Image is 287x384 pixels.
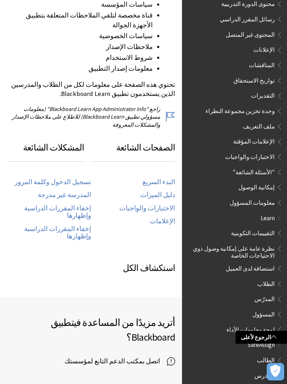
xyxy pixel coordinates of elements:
[7,53,153,63] li: شروط الاستخدام
[253,44,275,54] span: الإعلانات
[257,278,275,287] span: الطلاب
[7,225,91,240] a: إخفاء المقررات الدراسية وإظهارها
[257,354,275,364] span: الطالب
[233,75,275,84] span: تواريخ الاستحقاق
[7,64,153,74] li: معلومات إصدار التطبيق
[220,13,275,23] span: رسائل المقرر الدراسي
[236,331,287,344] a: الرجوع لأعلى
[247,339,275,349] span: SafeAssign
[231,227,275,237] span: التقييمات التكوينية
[226,263,275,272] span: استضافة لدى العميل
[142,178,175,186] a: البدء السريع
[205,105,275,114] span: وحدة تخزين مجموعة النظراء
[15,178,91,186] a: تسجيل الدخول وكلمة المرور
[190,243,275,259] span: نظرة عامة على إمكانية وصول ذوي الاحتياجات الخاصة
[7,105,175,128] p: راجع "Blackboard Learn App Administrator Info" (معلومات مسؤولي تطبيق Blackboard Learn) للاطلاع عل...
[119,204,175,212] a: الاختبارات والواجبات
[249,59,275,69] span: المناقشات
[64,356,167,366] span: اتصل بمكتب الدعم التابع لمؤسستك
[226,324,275,333] span: لوحة معلومات الأداء
[7,315,175,344] h2: أتريد مزيدًا من المساعدة في ؟
[254,370,275,379] span: المدرس
[238,181,275,191] span: إمكانية الوصول
[252,308,275,318] span: المسؤول
[64,356,175,366] a: اتصل بمكتب الدعم التابع لمؤسستك
[150,217,175,225] a: الإعلامات
[7,261,175,275] h3: استكشاف الكل
[261,212,275,222] span: Learn
[7,42,153,52] li: ملاحظات الإصدار
[7,31,153,41] li: سياسات الخصوصية
[7,141,84,162] h3: المشكلات الشائعة
[243,120,275,130] span: ملف التعريف
[186,212,283,336] nav: Book outline for Blackboard Learn Help
[233,136,275,145] span: الإعلامات المؤقتة
[233,166,275,176] span: "الأسئلة الشائعة"
[267,363,284,380] button: فتح التفضيلات
[7,80,175,98] p: تحتوي هذه الصفحة على معلومات لكل من الطلاب والمدرسين الذين يستخدمون تطبيق Blackboard Learn.
[91,141,175,162] h3: الصفحات الشائعة
[225,151,275,160] span: الاختبارات والواجبات
[254,293,275,303] span: المدرّس
[251,90,275,99] span: التقديرات
[7,11,153,30] li: قناة مخصصة لتلقي الملاحظات المتعلقة بتطبيق الأجهزة الجوالة
[140,191,175,199] a: دليل الميزات
[230,197,275,206] span: معلومات المسؤول
[51,316,175,343] span: تطبيق Blackboard
[7,204,91,220] a: إخفاء المقررات الدراسية وإظهارها
[38,191,91,199] a: المدرسة غير مدرجة
[226,29,275,38] span: المحتوى غير المتصل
